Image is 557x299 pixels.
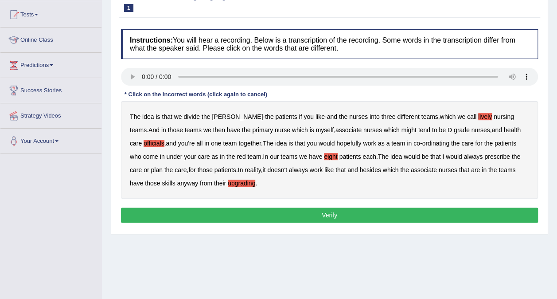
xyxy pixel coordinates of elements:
b: we [457,113,465,120]
b: like [324,166,334,173]
b: The [130,113,140,120]
b: teams [280,153,297,160]
a: Your Account [0,129,101,151]
a: Online Class [0,28,101,50]
b: anyway [177,180,198,187]
b: we [299,153,307,160]
b: team [223,140,237,147]
b: that [295,140,305,147]
b: reality [245,166,261,173]
div: * Click on the incorrect words (click again to cancel) [121,90,271,98]
b: and [491,126,502,134]
b: as [378,140,385,147]
b: patients [214,166,236,173]
b: a [386,140,390,147]
b: which [383,166,399,173]
b: in [220,153,225,160]
b: idea [390,153,402,160]
b: The [378,153,389,160]
b: In [263,153,268,160]
b: nurses [439,166,457,173]
b: the [164,166,173,173]
b: which [440,113,456,120]
b: care [130,140,142,147]
b: or [144,166,149,173]
b: idea [142,113,154,120]
b: the [242,126,250,134]
b: divide [183,113,200,120]
b: those [168,126,183,134]
b: team [391,140,405,147]
b: co [413,140,420,147]
b: grade [454,126,470,134]
b: associate [335,126,362,134]
b: care [461,140,473,147]
b: work [310,166,323,173]
div: - - , . , , , . - . . , . , . [121,101,538,199]
b: patients [339,153,361,160]
b: you [307,140,317,147]
b: we [203,126,211,134]
b: teams [499,166,515,173]
b: in [407,140,412,147]
b: in [161,126,166,134]
b: D [448,126,452,134]
b: teams [421,113,438,120]
b: come [143,153,158,160]
b: is [288,140,293,147]
b: the [226,153,235,160]
b: lively [478,113,492,120]
b: the [451,140,460,147]
b: care [175,166,187,173]
h4: You will hear a recording. Below is a transcription of the recording. Some words in the transcrip... [121,29,538,59]
b: the [512,153,520,160]
b: all [196,140,203,147]
b: one [211,140,221,147]
b: then [213,126,225,134]
b: we [174,113,182,120]
a: Success Stories [0,78,101,100]
b: like [316,113,325,120]
b: In [238,166,243,173]
b: officials [144,140,164,147]
b: care [198,153,210,160]
b: the [488,166,497,173]
b: you're [178,140,195,147]
b: in [160,153,165,160]
b: together [238,140,261,147]
b: [PERSON_NAME] [212,113,263,120]
b: that [430,153,440,160]
b: you [304,113,314,120]
b: the [202,113,210,120]
b: is [156,113,160,120]
b: those [145,180,160,187]
b: patients [495,140,516,147]
b: different [397,113,419,120]
b: the [484,140,493,147]
a: Predictions [0,53,101,75]
b: be [439,126,446,134]
b: your [184,153,196,160]
b: health [504,126,521,134]
b: teams [185,126,202,134]
b: the [339,113,347,120]
b: eight [324,153,337,160]
b: nursing [494,113,514,120]
b: myself [316,126,334,134]
b: which [384,126,400,134]
b: nurses [363,126,382,134]
b: for [475,140,482,147]
b: team [247,153,261,160]
b: their [214,180,226,187]
a: Strategy Videos [0,103,101,126]
b: in [204,140,209,147]
b: And [148,126,160,134]
b: from [200,180,212,187]
b: call [467,113,476,120]
b: and [347,166,358,173]
a: Tests [0,2,101,24]
b: that [162,113,172,120]
b: hopefully [336,140,361,147]
b: if [299,113,302,120]
b: as [211,153,218,160]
